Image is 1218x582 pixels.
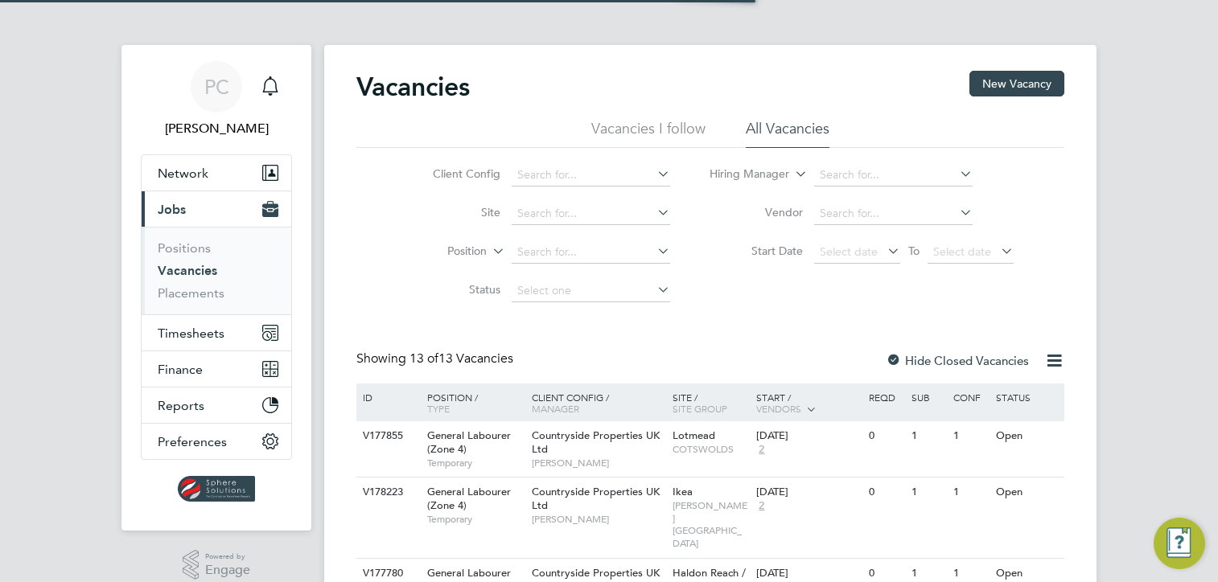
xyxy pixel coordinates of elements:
[532,513,665,526] span: [PERSON_NAME]
[528,383,669,422] div: Client Config /
[142,155,291,191] button: Network
[512,203,670,225] input: Search for...
[865,421,907,451] div: 0
[158,285,224,301] a: Placements
[697,166,789,182] label: Hiring Manager
[752,383,865,424] div: Start /
[158,240,211,256] a: Positions
[427,428,511,456] span: General Labourer (Zone 4)
[532,428,660,456] span: Countryside Properties UK Ltd
[756,567,861,580] div: [DATE]
[814,203,973,225] input: Search for...
[356,71,470,103] h2: Vacancies
[142,227,291,314] div: Jobs
[158,362,203,377] span: Finance
[1154,518,1205,569] button: Engage Resource Center
[408,166,500,181] label: Client Config
[158,398,204,413] span: Reports
[532,402,579,415] span: Manager
[142,315,291,350] button: Timesheets
[756,429,861,443] div: [DATE]
[205,550,250,564] span: Powered by
[969,71,1064,96] button: New Vacancy
[710,244,803,258] label: Start Date
[886,353,1029,368] label: Hide Closed Vacancies
[394,244,487,260] label: Position
[756,486,861,499] div: [DATE]
[409,350,438,367] span: 13 of
[746,119,829,148] li: All Vacancies
[141,119,292,138] span: Paul Cunningham
[669,383,753,422] div: Site /
[756,499,767,513] span: 2
[512,164,670,186] input: Search for...
[673,485,693,498] span: Ikea
[427,485,511,512] span: General Labourer (Zone 4)
[865,477,907,507] div: 0
[820,244,878,259] span: Select date
[949,477,991,507] div: 1
[532,457,665,469] span: [PERSON_NAME]
[591,119,706,148] li: Vacancies I follow
[408,282,500,297] label: Status
[992,383,1062,411] div: Status
[141,61,292,138] a: PC[PERSON_NAME]
[142,351,291,387] button: Finance
[865,383,907,411] div: Reqd
[142,424,291,459] button: Preferences
[992,421,1062,451] div: Open
[673,443,749,456] span: COTSWOLDS
[907,421,949,451] div: 1
[933,244,991,259] span: Select date
[178,476,256,502] img: spheresolutions-logo-retina.png
[359,477,415,507] div: V178223
[359,421,415,451] div: V177855
[183,550,251,580] a: Powered byEngage
[756,402,801,415] span: Vendors
[427,513,524,526] span: Temporary
[121,45,311,531] nav: Main navigation
[427,457,524,469] span: Temporary
[158,166,208,181] span: Network
[673,402,727,415] span: Site Group
[158,202,186,217] span: Jobs
[949,421,991,451] div: 1
[673,428,715,442] span: Lotmead
[415,383,528,422] div: Position /
[141,476,292,502] a: Go to home page
[532,485,660,512] span: Countryside Properties UK Ltd
[204,76,229,97] span: PC
[992,477,1062,507] div: Open
[512,241,670,264] input: Search for...
[907,477,949,507] div: 1
[710,205,803,219] label: Vendor
[903,240,924,261] span: To
[158,263,217,278] a: Vacancies
[205,564,250,577] span: Engage
[949,383,991,411] div: Conf
[408,205,500,219] label: Site
[814,164,973,186] input: Search for...
[158,326,224,341] span: Timesheets
[158,434,227,449] span: Preferences
[907,383,949,411] div: Sub
[673,499,749,549] span: [PERSON_NAME][GEOGRAPHIC_DATA]
[409,350,513,367] span: 13 Vacancies
[359,383,415,411] div: ID
[756,443,767,457] span: 2
[142,387,291,423] button: Reports
[142,191,291,227] button: Jobs
[356,350,516,367] div: Showing
[512,280,670,302] input: Select one
[427,402,450,415] span: Type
